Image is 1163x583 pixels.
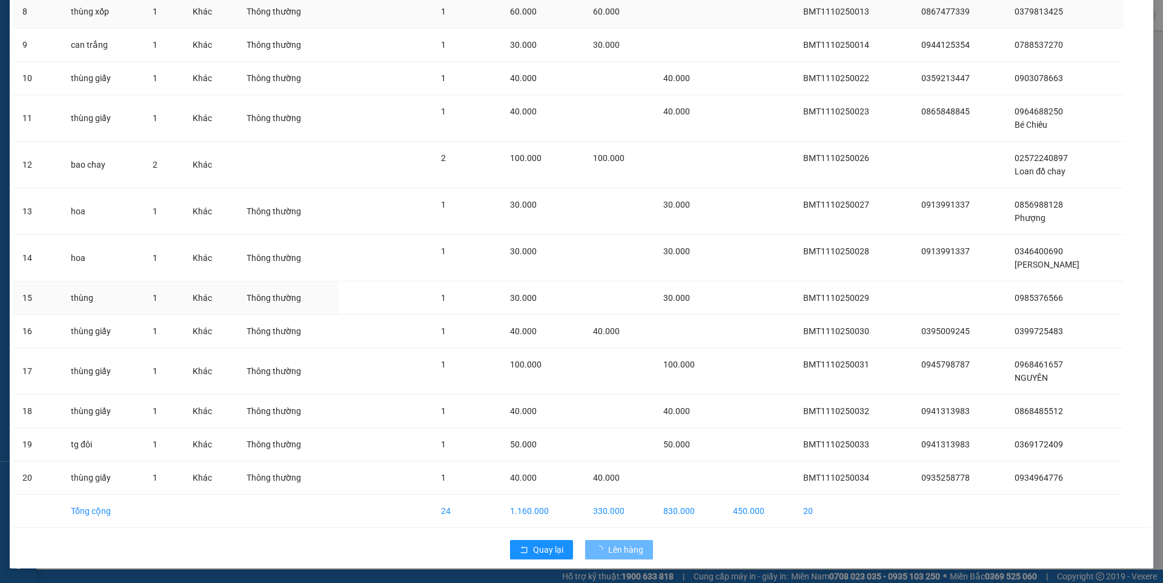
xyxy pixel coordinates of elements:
[29,20,305,46] span: Thời gian : - Nhân viên nhận hàng :
[441,326,446,336] span: 1
[61,282,143,315] td: thùng
[803,293,869,303] span: BMT1110250029
[1015,473,1063,483] span: 0934964776
[13,315,61,348] td: 16
[1015,246,1063,256] span: 0346400690
[510,200,537,209] span: 30.000
[183,315,236,348] td: Khác
[61,235,143,282] td: hoa
[13,95,61,142] td: 11
[90,20,176,33] span: 09:28:52 [DATE]
[237,62,339,95] td: Thông thường
[237,315,339,348] td: Thông thường
[803,246,869,256] span: BMT1110250028
[61,395,143,428] td: thùng giấy
[1015,166,1065,176] span: Loan đồ chay
[593,7,620,16] span: 60.000
[520,545,528,555] span: rollback
[183,428,236,461] td: Khác
[153,40,157,50] span: 1
[510,73,537,83] span: 40.000
[1015,360,1063,369] span: 0968461657
[921,406,970,416] span: 0941313983
[1015,440,1063,449] span: 0369172409
[921,326,970,336] span: 0395009245
[153,473,157,483] span: 1
[237,95,339,142] td: Thông thường
[13,62,61,95] td: 10
[1015,107,1063,116] span: 0964688250
[1015,7,1063,16] span: 0379813425
[13,142,61,188] td: 12
[654,495,724,528] td: 830.000
[153,206,157,216] span: 1
[1015,200,1063,209] span: 0856988128
[61,348,143,395] td: thùng giấy
[183,142,236,188] td: Khác
[803,107,869,116] span: BMT1110250023
[441,440,446,449] span: 1
[921,440,970,449] span: 0941313983
[510,153,542,163] span: 100.000
[1015,73,1063,83] span: 0903078663
[1015,40,1063,50] span: 0788537270
[1015,260,1079,269] span: [PERSON_NAME]
[441,73,446,83] span: 1
[803,153,869,163] span: BMT1110250026
[183,235,236,282] td: Khác
[510,326,537,336] span: 40.000
[663,293,690,303] span: 30.000
[12,53,322,119] strong: NHÀ XE BÊ HÀ [GEOGRAPHIC_DATA]
[803,40,869,50] span: BMT1110250014
[153,366,157,376] span: 1
[119,33,214,46] span: [PERSON_NAME]
[803,473,869,483] span: BMT1110250034
[723,495,794,528] td: 450.000
[237,28,339,62] td: Thông thường
[1015,153,1068,163] span: 02572240897
[431,495,500,528] td: 24
[61,142,143,188] td: bao chay
[593,153,625,163] span: 100.000
[921,246,970,256] span: 0913991337
[153,160,157,170] span: 2
[61,188,143,235] td: hoa
[803,200,869,209] span: BMT1110250027
[153,7,157,16] span: 1
[1015,406,1063,416] span: 0868485512
[1015,213,1045,223] span: Phượng
[237,428,339,461] td: Thông thường
[61,28,143,62] td: can trắng
[441,293,446,303] span: 1
[153,440,157,449] span: 1
[153,293,157,303] span: 1
[585,540,653,559] button: Lên hàng
[794,495,911,528] td: 20
[183,395,236,428] td: Khác
[183,461,236,495] td: Khác
[61,315,143,348] td: thùng giấy
[441,246,446,256] span: 1
[510,440,537,449] span: 50.000
[441,40,446,50] span: 1
[803,7,869,16] span: BMT1110250013
[441,107,446,116] span: 1
[237,188,339,235] td: Thông thường
[803,440,869,449] span: BMT1110250033
[441,473,446,483] span: 1
[13,235,61,282] td: 14
[237,395,339,428] td: Thông thường
[663,200,690,209] span: 30.000
[183,28,236,62] td: Khác
[13,28,61,62] td: 9
[663,406,690,416] span: 40.000
[61,62,143,95] td: thùng giấy
[663,246,690,256] span: 30.000
[663,360,695,369] span: 100.000
[593,473,620,483] span: 40.000
[803,73,869,83] span: BMT1110250022
[153,73,157,83] span: 1
[1015,120,1047,130] span: Bé Chiêu
[595,545,608,554] span: loading
[510,7,537,16] span: 60.000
